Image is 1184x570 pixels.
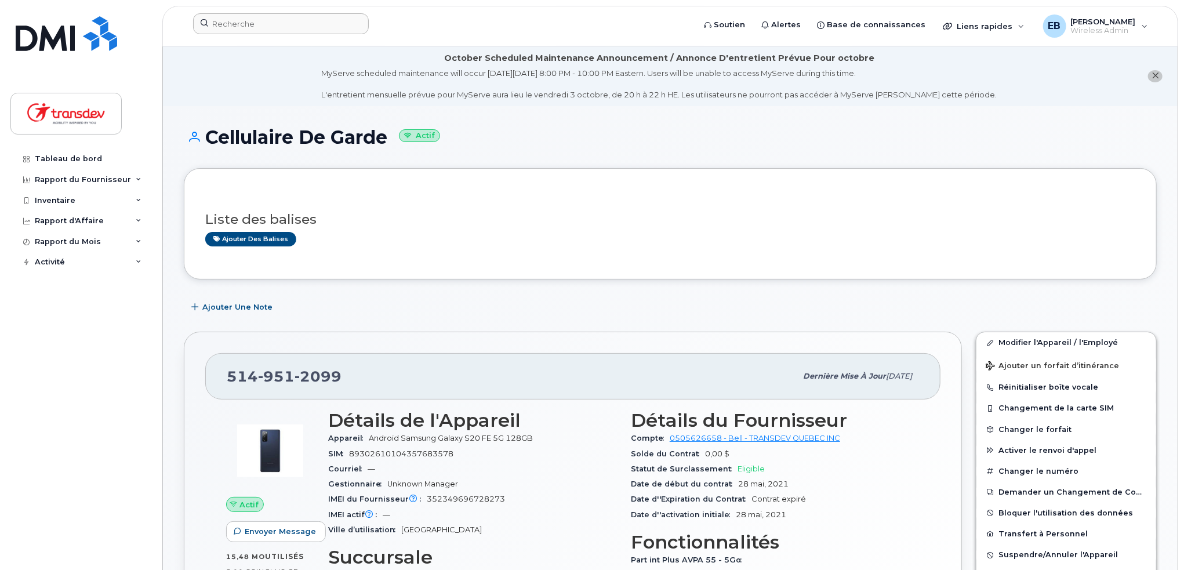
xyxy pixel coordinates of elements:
[631,556,747,564] span: Part int Plus AVPA 55 - 5Go
[444,52,874,64] div: October Scheduled Maintenance Announcement / Annonce D'entretient Prévue Pour octobre
[803,372,886,380] span: Dernière mise à jour
[631,449,705,458] span: Solde du Contrat
[751,495,806,503] span: Contrat expiré
[328,525,401,534] span: Ville d’utilisation
[738,480,789,488] span: 28 mai, 2021
[998,446,1096,455] span: Activer le renvoi d'appel
[986,361,1119,372] span: Ajouter un forfait d’itinérance
[976,461,1156,482] button: Changer le numéro
[976,332,1156,353] a: Modifier l'Appareil / l'Employé
[328,547,617,568] h3: Succursale
[239,499,259,510] span: Actif
[245,526,316,537] span: Envoyer Message
[976,482,1156,503] button: Demander un Changement de Compte
[349,449,453,458] span: 89302610104357683578
[998,551,1118,560] span: Suspendre/Annuler l'Appareil
[328,480,387,488] span: Gestionnaire
[205,212,1135,227] h3: Liste des balises
[383,510,390,519] span: —
[328,464,368,473] span: Courriel
[976,419,1156,440] button: Changer le forfait
[226,521,326,542] button: Envoyer Message
[387,480,458,488] span: Unknown Manager
[631,434,670,442] span: Compte
[976,544,1156,565] button: Suspendre/Annuler l'Appareil
[670,434,840,442] a: 0505626658 - Bell - TRANSDEV QUEBEC INC
[631,510,736,519] span: Date d''activation initiale
[976,353,1156,377] button: Ajouter un forfait d’itinérance
[205,232,296,246] a: Ajouter des balises
[295,368,342,385] span: 2099
[976,524,1156,544] button: Transfert à Personnel
[631,464,738,473] span: Statut de Surclassement
[998,425,1072,434] span: Changer le forfait
[184,297,282,318] button: Ajouter une Note
[738,464,765,473] span: Eligible
[227,368,342,385] span: 514
[368,464,375,473] span: —
[886,372,912,380] span: [DATE]
[976,503,1156,524] button: Bloquer l'utilisation des données
[1148,70,1163,82] button: close notification
[184,127,1157,147] h1: Cellulaire De Garde
[401,525,482,534] span: [GEOGRAPHIC_DATA]
[427,495,505,503] span: 352349696728273
[631,495,751,503] span: Date d''Expiration du Contrat
[631,410,920,431] h3: Détails du Fournisseur
[322,68,997,100] div: MyServe scheduled maintenance will occur [DATE][DATE] 8:00 PM - 10:00 PM Eastern. Users will be u...
[328,449,349,458] span: SIM
[328,510,383,519] span: IMEI actif
[369,434,533,442] span: Android Samsung Galaxy S20 FE 5G 128GB
[705,449,729,458] span: 0,00 $
[631,480,738,488] span: Date de début du contrat
[736,510,786,519] span: 28 mai, 2021
[235,416,305,485] img: image20231002-3703462-zm6wmn.jpeg
[328,434,369,442] span: Appareil
[265,552,304,561] span: utilisés
[258,368,295,385] span: 951
[328,410,617,431] h3: Détails de l'Appareil
[328,495,427,503] span: IMEI du Fournisseur
[399,129,440,143] small: Actif
[976,440,1156,461] button: Activer le renvoi d'appel
[976,398,1156,419] button: Changement de la carte SIM
[226,553,265,561] span: 15,48 Mo
[976,377,1156,398] button: Réinitialiser boîte vocale
[631,532,920,553] h3: Fonctionnalités
[202,302,273,313] span: Ajouter une Note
